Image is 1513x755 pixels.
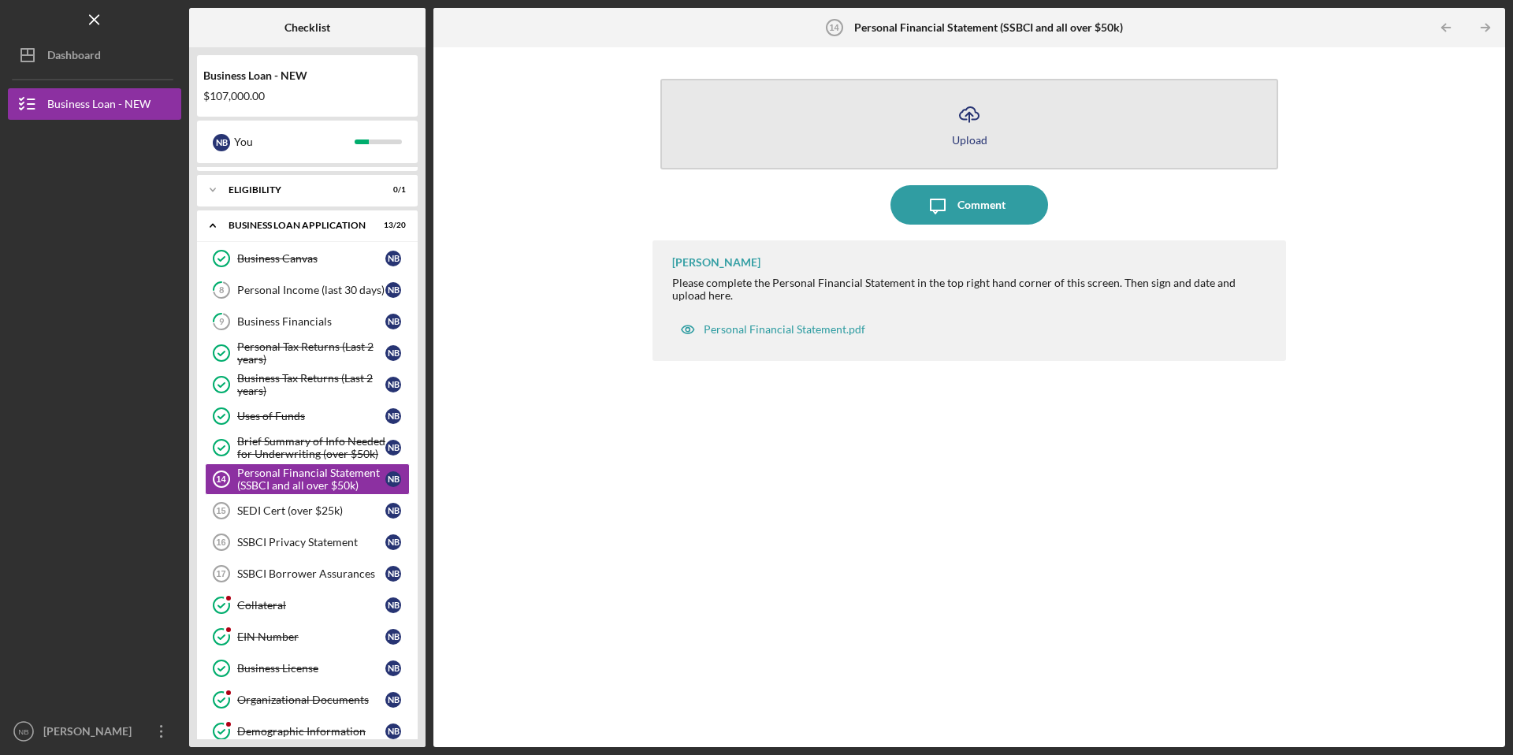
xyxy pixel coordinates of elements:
div: Personal Financial Statement.pdf [704,323,865,336]
div: N B [385,314,401,329]
div: [PERSON_NAME] [672,256,760,269]
a: Business LicenseNB [205,653,410,684]
div: Business License [237,662,385,675]
a: Organizational DocumentsNB [205,684,410,716]
button: Upload [660,79,1278,169]
div: Brief Summary of Info Needed for Underwriting (over $50k) [237,435,385,460]
a: 8Personal Income (last 30 days)NB [205,274,410,306]
a: Brief Summary of Info Needed for Underwriting (over $50k)NB [205,432,410,463]
div: Personal Financial Statement (SSBCI and all over $50k) [237,467,385,492]
div: Please complete the Personal Financial Statement in the top right hand corner of this screen. The... [672,277,1270,302]
div: N B [385,251,401,266]
div: SSBCI Borrower Assurances [237,567,385,580]
a: CollateralNB [205,589,410,621]
tspan: 9 [219,317,225,327]
div: N B [385,471,401,487]
a: 16SSBCI Privacy StatementNB [205,526,410,558]
div: Comment [957,185,1006,225]
a: Demographic InformationNB [205,716,410,747]
tspan: 17 [216,569,225,578]
div: N B [385,534,401,550]
div: 0 / 1 [377,185,406,195]
div: N B [385,377,401,392]
button: Business Loan - NEW [8,88,181,120]
div: Organizational Documents [237,694,385,706]
div: $107,000.00 [203,90,411,102]
text: NB [18,727,28,736]
b: Checklist [284,21,330,34]
div: Business Financials [237,315,385,328]
div: N B [385,723,401,739]
div: Uses of Funds [237,410,385,422]
div: Business Tax Returns (Last 2 years) [237,372,385,397]
div: Business Canvas [237,252,385,265]
tspan: 16 [216,537,225,547]
div: ELIGIBILITY [229,185,366,195]
div: EIN Number [237,630,385,643]
a: Personal Tax Returns (Last 2 years)NB [205,337,410,369]
div: Collateral [237,599,385,612]
div: SSBCI Privacy Statement [237,536,385,549]
a: Uses of FundsNB [205,400,410,432]
div: Business Loan - NEW [203,69,411,82]
div: BUSINESS LOAN APPLICATION [229,221,366,230]
a: 17SSBCI Borrower AssurancesNB [205,558,410,589]
div: N B [385,345,401,361]
div: 13 / 20 [377,221,406,230]
button: Personal Financial Statement.pdf [672,314,873,345]
tspan: 14 [830,23,840,32]
div: SEDI Cert (over $25k) [237,504,385,517]
button: NB[PERSON_NAME] [8,716,181,747]
tspan: 14 [216,474,226,484]
div: N B [385,629,401,645]
div: [PERSON_NAME] [39,716,142,751]
div: Demographic Information [237,725,385,738]
div: N B [385,440,401,456]
a: 15SEDI Cert (over $25k)NB [205,495,410,526]
div: N B [385,660,401,676]
button: Dashboard [8,39,181,71]
div: You [234,128,355,155]
div: N B [385,503,401,519]
div: N B [385,692,401,708]
div: N B [385,597,401,613]
a: 14Personal Financial Statement (SSBCI and all over $50k)NB [205,463,410,495]
div: Upload [952,134,987,146]
button: Comment [890,185,1048,225]
b: Personal Financial Statement (SSBCI and all over $50k) [854,21,1123,34]
div: Business Loan - NEW [47,88,151,124]
div: N B [213,134,230,151]
div: N B [385,408,401,424]
a: 9Business FinancialsNB [205,306,410,337]
div: Personal Income (last 30 days) [237,284,385,296]
a: Business Tax Returns (Last 2 years)NB [205,369,410,400]
div: Dashboard [47,39,101,75]
div: N B [385,566,401,582]
tspan: 15 [216,506,225,515]
tspan: 8 [219,285,224,296]
div: N B [385,282,401,298]
div: Personal Tax Returns (Last 2 years) [237,340,385,366]
a: Business CanvasNB [205,243,410,274]
a: EIN NumberNB [205,621,410,653]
